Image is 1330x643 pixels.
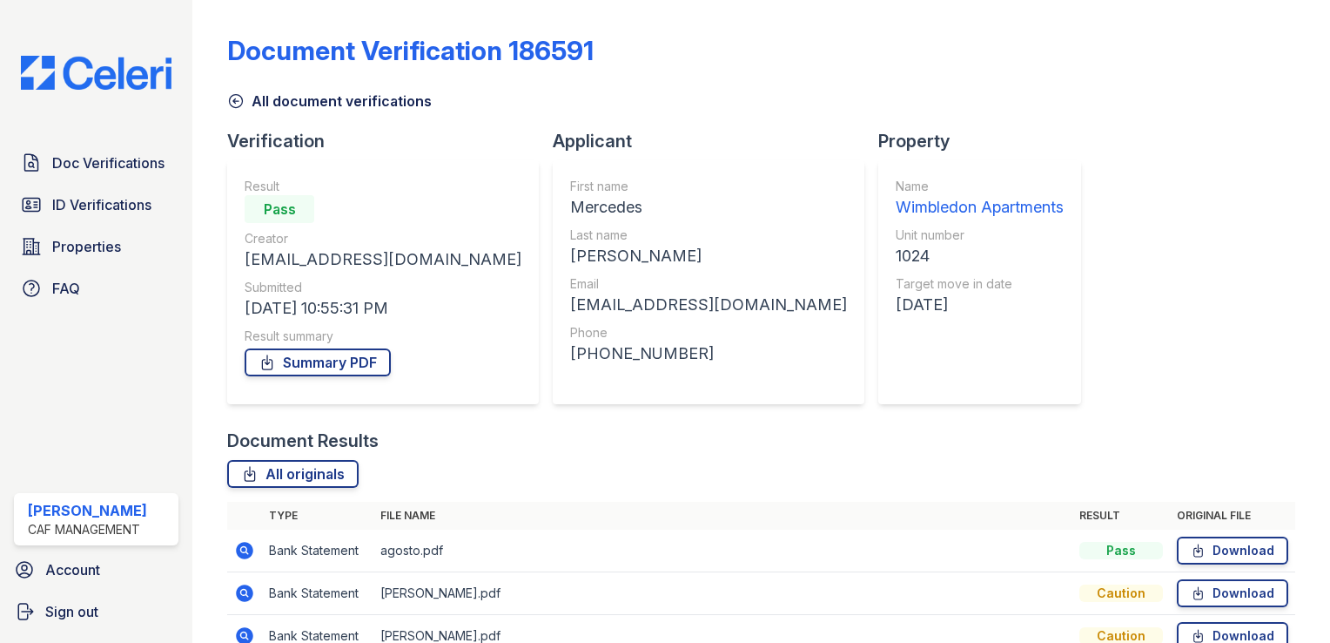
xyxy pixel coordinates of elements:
a: Download [1177,537,1288,565]
div: [DATE] [896,293,1064,317]
div: Target move in date [896,275,1064,293]
a: Properties [14,229,178,264]
a: Account [7,552,185,587]
a: ID Verifications [14,187,178,222]
div: [PHONE_NUMBER] [570,342,847,366]
div: Submitted [245,279,521,296]
span: Properties [52,236,121,257]
a: All document verifications [227,91,432,112]
a: Doc Verifications [14,146,178,180]
div: Result summary [245,328,521,345]
div: Property [878,129,1095,153]
a: All originals [227,460,359,488]
span: ID Verifications [52,194,151,215]
td: Bank Statement [262,572,373,615]
a: Sign out [7,594,185,629]
span: Account [45,559,100,580]
div: Unit number [896,227,1064,244]
div: [PERSON_NAME] [570,244,847,268]
div: [PERSON_NAME] [28,500,147,521]
th: Original file [1170,502,1295,530]
div: Result [245,178,521,195]
div: First name [570,178,847,195]
div: Document Results [227,429,379,453]
td: Bank Statement [262,530,373,572]
a: Download [1177,579,1288,607]
a: Name Wimbledon Apartments [896,178,1064,220]
td: [PERSON_NAME].pdf [373,572,1072,615]
div: Phone [570,324,847,342]
span: Doc Verifications [52,152,165,173]
img: CE_Logo_Blue-a8612792a0a2168367f1c8372b55b34899dd931a85d93a1a3d3e32e68fde9ad4.png [7,56,185,90]
a: FAQ [14,271,178,306]
div: Caution [1079,585,1163,602]
td: agosto.pdf [373,530,1072,572]
div: Mercedes [570,195,847,220]
div: [EMAIL_ADDRESS][DOMAIN_NAME] [570,293,847,317]
th: Type [262,502,373,530]
div: Pass [1079,542,1163,559]
div: Wimbledon Apartments [896,195,1064,220]
span: Sign out [45,601,98,622]
div: Document Verification 186591 [227,35,594,66]
div: Pass [245,195,314,223]
div: Name [896,178,1064,195]
div: Email [570,275,847,293]
div: [EMAIL_ADDRESS][DOMAIN_NAME] [245,247,521,272]
a: Summary PDF [245,349,391,376]
div: [DATE] 10:55:31 PM [245,296,521,321]
th: File name [373,502,1072,530]
span: FAQ [52,278,80,299]
div: CAF Management [28,521,147,538]
div: Applicant [553,129,878,153]
div: Last name [570,227,847,244]
div: Creator [245,230,521,247]
div: Verification [227,129,553,153]
th: Result [1072,502,1170,530]
div: 1024 [896,244,1064,268]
